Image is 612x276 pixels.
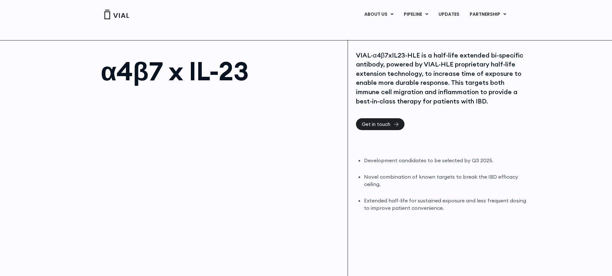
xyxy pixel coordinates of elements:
[101,58,341,84] h1: α4β7 x IL-23
[465,9,511,20] a: PARTNERSHIPMenu Toggle
[356,118,404,130] a: Get in touch
[362,122,390,127] span: Get in touch
[364,197,528,212] li: Extended half-life for sustained exposure and less frequent dosing to improve patient convenience.
[433,9,464,20] a: UPDATES
[364,157,528,164] li: Development candidates to be selected by Q3 2025.
[356,51,528,106] div: VIAL-α4β7xIL23-HLE is a half-life extended bi-specific antibody, powered by VIAL-HLE proprietary ...
[359,9,398,20] a: ABOUT USMenu Toggle
[364,173,528,188] li: Novel combination of known targets to break the IBD efficacy ceiling.
[104,10,129,19] img: Vial Logo
[399,9,433,20] a: PIPELINEMenu Toggle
